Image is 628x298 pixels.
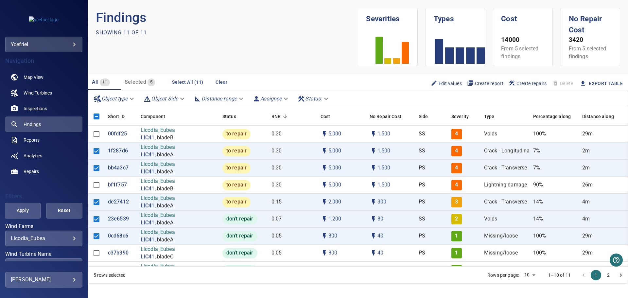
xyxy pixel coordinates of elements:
a: LIC41 [141,168,155,176]
button: Reset [46,203,82,219]
p: 14% [533,215,543,223]
svg: Auto cost [321,249,328,257]
a: bf1f757 [108,181,127,189]
p: Voids [484,130,497,138]
svg: Auto impact [370,147,377,155]
button: Edit values [428,78,464,89]
p: , bladeA [155,151,173,159]
button: Clear [211,76,232,88]
p: PS [419,266,425,274]
p: 0.30 [271,181,282,189]
p: 4 [455,164,458,172]
p: PS [419,198,425,206]
span: Selected [125,79,146,85]
a: 0cd68c6 [108,232,128,240]
p: 100% [533,249,546,257]
span: Edit values [431,80,462,87]
a: c37b390 [108,249,129,257]
p: Licodia_Eubea [141,127,175,134]
p: 14% [533,198,543,206]
p: 1 [455,249,458,257]
span: All [92,79,98,85]
span: don't repair [222,249,257,257]
div: Wind Farms [5,231,82,246]
svg: Auto cost [321,147,328,155]
span: to repair [222,164,251,172]
p: 14000 [501,35,544,45]
svg: Auto cost [321,164,328,172]
span: Findings [24,121,41,128]
div: Component [141,107,165,126]
p: 100% [533,130,546,138]
p: , bladeB [155,134,173,142]
p: Licodia_Eubea [141,212,175,219]
a: bb4a3c7 [108,164,129,172]
p: 0.30 [271,164,282,172]
svg: Auto impact [370,249,377,257]
p: , bladeB [155,185,173,193]
svg: Auto impact [370,215,377,223]
p: , bladeA [155,168,173,176]
span: 5 [148,79,155,86]
p: Licodia_Eubea [141,229,175,236]
h1: No Repair Cost [569,8,612,35]
span: Reset [54,206,74,215]
div: Severity [448,107,481,126]
p: , bladeC [155,253,173,261]
div: Short ID [105,107,137,126]
a: LIC41 [141,202,155,210]
p: 4m [582,215,590,223]
p: 1f287d6 [108,147,128,155]
svg: Auto impact [370,198,377,206]
p: 2 [455,215,458,223]
p: 80 [377,215,383,223]
p: SS [419,130,425,138]
a: Export Table [589,79,623,88]
a: LIC41 [141,151,155,159]
svg: Auto cost [321,181,328,189]
a: repairs noActive [5,164,82,179]
span: to repair [222,147,251,155]
svg: Auto cost [321,232,328,240]
p: 0.30 [271,130,282,138]
p: Lightning damage [484,181,527,189]
span: to repair [222,130,251,138]
div: Side [415,107,448,126]
a: inspections noActive [5,101,82,116]
div: Severity [451,107,469,126]
p: 26m [582,181,593,189]
p: 300 [377,198,386,206]
p: Licodia_Eubea [141,161,175,168]
p: LIC41 [141,134,155,142]
p: Showing 11 of 11 [96,29,147,37]
span: Reports [24,137,40,143]
div: Wind Turbine Name [5,258,82,274]
p: 4 [455,147,458,155]
p: Licodia_Eubea [141,246,175,253]
div: Distance along [579,107,628,126]
span: Inspections [24,105,47,112]
button: Create report [464,78,506,89]
p: PS [419,249,425,257]
p: 0.05 [271,232,282,240]
div: Type [484,107,495,126]
em: Object type [101,96,128,102]
h1: Types [434,8,477,25]
span: to repair [222,198,251,206]
button: Create repairs [506,78,549,89]
p: 0.07 [271,215,282,223]
div: Cost [317,107,366,126]
a: findings active [5,116,82,132]
div: ycefriel [11,39,77,50]
em: Status : [305,96,322,102]
p: 23e6539 [108,215,129,223]
span: don't repair [222,232,257,240]
div: Assignee [250,93,292,104]
p: 3420 [569,35,612,45]
div: Repair Now Ratio: The ratio of the additional incurred cost of repair in 1 year and the cost of r... [271,107,281,126]
span: don't repair [222,266,257,274]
